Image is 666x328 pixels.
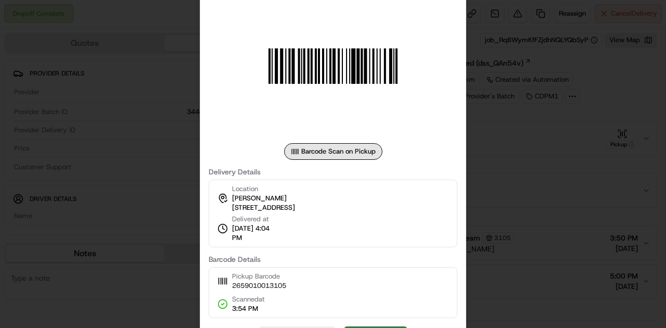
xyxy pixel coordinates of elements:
span: [PERSON_NAME] [232,194,287,203]
span: 2659010013105 [232,281,286,291]
label: Delivery Details [209,168,457,175]
span: Scanned at [232,295,265,304]
span: [STREET_ADDRESS] [232,203,295,212]
span: Pickup Barcode [232,272,286,281]
div: Barcode Scan on Pickup [284,143,382,160]
span: Delivered at [232,215,280,224]
span: 3:54 PM [232,304,265,313]
span: Location [232,184,258,194]
label: Barcode Details [209,256,457,263]
span: [DATE] 4:04 PM [232,224,280,243]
